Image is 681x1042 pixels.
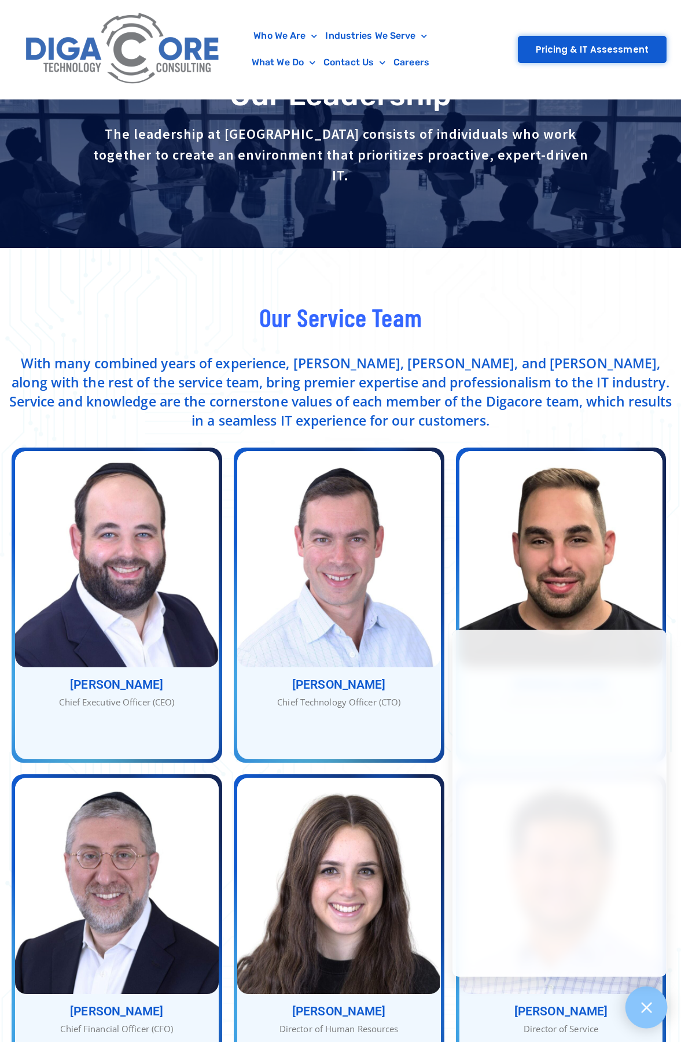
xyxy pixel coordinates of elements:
[15,1006,219,1018] h3: [PERSON_NAME]
[459,451,663,667] img: Jacob Berezin - Chief Revenue Officer (CRO)
[536,45,649,54] span: Pricing & IT Assessment
[248,49,319,76] a: What We Do
[452,630,667,977] iframe: Chatgenie Messenger
[15,778,219,994] img: Shimon-Lax - Chief Financial Officer (CFO)
[15,1022,219,1036] div: Chief Financial Officer (CFO)
[237,1006,441,1018] h3: [PERSON_NAME]
[237,778,441,994] img: Dena-Jacob - Director of Human Resources
[6,79,675,112] h1: Our Leadership
[232,23,450,76] nav: Menu
[90,124,592,186] p: The leadership at [GEOGRAPHIC_DATA] consists of individuals who work together to create an enviro...
[15,696,219,709] div: Chief Executive Officer (CEO)
[15,451,219,667] img: Abe-Kramer - Chief Executive Officer (CEO)
[518,36,667,63] a: Pricing & IT Assessment
[459,1022,663,1036] div: Director of Service
[237,696,441,709] div: Chief Technology Officer (CTO)
[15,679,219,691] h3: [PERSON_NAME]
[20,6,226,93] img: Digacore Logo
[459,1006,663,1018] h3: [PERSON_NAME]
[249,23,321,49] a: Who We Are
[237,1022,441,1036] div: Director of Human Resources
[237,451,441,667] img: Nathan Berger - Chief Technology Officer (CTO)
[6,354,675,430] p: With many combined years of experience, [PERSON_NAME], [PERSON_NAME], and [PERSON_NAME], along wi...
[319,49,389,76] a: Contact Us
[389,49,433,76] a: Careers
[259,301,422,332] span: Our Service Team
[321,23,431,49] a: Industries We Serve
[237,679,441,691] h3: [PERSON_NAME]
